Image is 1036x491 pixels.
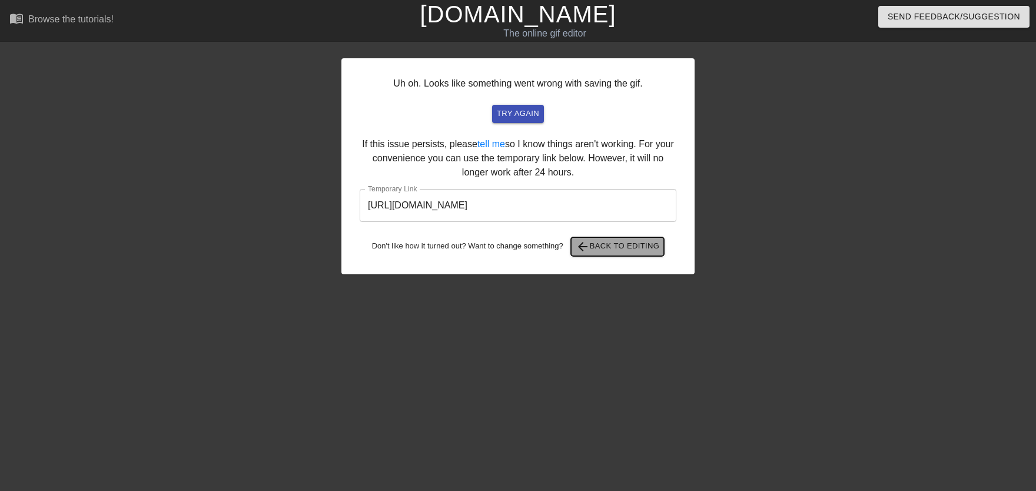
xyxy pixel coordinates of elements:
span: menu_book [9,11,24,25]
div: Don't like how it turned out? Want to change something? [360,237,676,256]
input: bare [360,189,676,222]
span: try again [497,107,539,121]
button: Back to Editing [571,237,665,256]
button: Send Feedback/Suggestion [878,6,1030,28]
span: Send Feedback/Suggestion [888,9,1020,24]
div: The online gif editor [351,26,739,41]
div: Uh oh. Looks like something went wrong with saving the gif. If this issue persists, please so I k... [341,58,695,274]
button: try again [492,105,544,123]
div: Browse the tutorials! [28,14,114,24]
a: tell me [477,139,505,149]
a: Browse the tutorials! [9,11,114,29]
span: Back to Editing [576,240,660,254]
span: arrow_back [576,240,590,254]
a: [DOMAIN_NAME] [420,1,616,27]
